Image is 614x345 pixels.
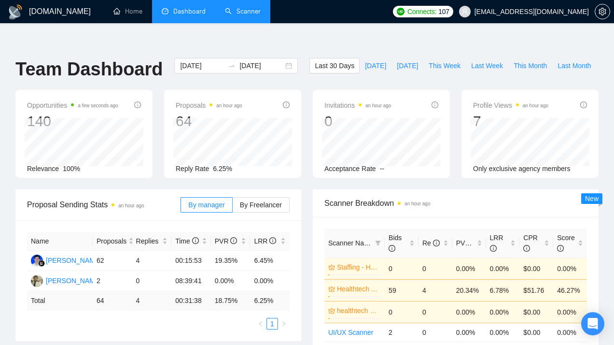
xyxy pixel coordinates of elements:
[38,260,45,267] img: gigradar-bm.png
[328,239,373,247] span: Scanner Name
[93,271,132,291] td: 2
[324,100,391,111] span: Invitations
[328,264,335,271] span: crown
[324,112,391,130] div: 0
[269,237,276,244] span: info-circle
[473,100,548,111] span: Profile Views
[391,58,423,73] button: [DATE]
[432,101,438,108] span: info-circle
[27,165,59,172] span: Relevance
[452,301,486,323] td: 0.00%
[380,165,384,172] span: --
[211,251,251,271] td: 19.35%
[490,245,497,252] span: info-circle
[134,101,141,108] span: info-circle
[328,307,335,314] span: crown
[171,251,211,271] td: 00:15:53
[8,4,23,20] img: logo
[278,318,290,330] li: Next Page
[27,112,118,130] div: 140
[490,234,503,252] span: LRR
[132,251,172,271] td: 4
[46,275,101,286] div: [PERSON_NAME]
[27,232,93,251] th: Name
[31,256,101,264] a: NM[PERSON_NAME]
[192,237,199,244] span: info-circle
[519,323,553,342] td: $0.00
[438,6,449,17] span: 107
[433,240,440,246] span: info-circle
[523,103,548,108] time: an hour ago
[581,312,604,335] div: Open Intercom Messenger
[585,195,599,202] span: New
[267,318,278,329] a: 1
[213,165,232,172] span: 6.25%
[337,305,379,316] a: healthtech - Optimized
[553,258,587,279] td: 0.00%
[471,60,503,71] span: Last Week
[132,232,172,251] th: Replies
[324,197,587,209] span: Scanner Breakdown
[523,234,538,252] span: CPR
[324,165,376,172] span: Acceptance Rate
[239,60,283,71] input: End date
[171,271,211,291] td: 08:39:41
[580,101,587,108] span: info-circle
[250,251,290,271] td: 6.45%
[176,100,242,111] span: Proposals
[365,103,391,108] time: an hour ago
[397,60,418,71] span: [DATE]
[385,258,419,279] td: 0
[595,8,610,15] a: setting
[215,237,237,245] span: PVR
[429,60,460,71] span: This Week
[373,236,383,250] span: filter
[136,236,161,246] span: Replies
[63,165,80,172] span: 100%
[15,58,163,81] h1: Team Dashboard
[407,6,436,17] span: Connects:
[419,323,452,342] td: 0
[255,318,266,330] button: left
[473,112,548,130] div: 7
[27,100,118,111] span: Opportunities
[175,237,198,245] span: Time
[240,201,282,209] span: By Freelancer
[162,8,168,14] span: dashboard
[211,271,251,291] td: 0.00%
[419,279,452,301] td: 4
[389,234,402,252] span: Bids
[228,62,236,70] span: to
[27,199,181,211] span: Proposal Sending Stats
[519,301,553,323] td: $0.00
[385,323,419,342] td: 2
[180,60,224,71] input: Start date
[389,245,395,252] span: info-circle
[486,258,520,279] td: 0.00%
[452,323,486,342] td: 0.00%
[250,291,290,310] td: 6.25 %
[472,240,478,246] span: info-circle
[27,291,93,310] td: Total
[250,271,290,291] td: 0.00%
[466,58,508,73] button: Last Week
[456,239,479,247] span: PVR
[558,60,591,71] span: Last Month
[557,245,564,252] span: info-circle
[93,251,132,271] td: 62
[375,240,381,246] span: filter
[519,279,553,301] td: $51.76
[31,255,43,267] img: NM
[553,279,587,301] td: 46.27%
[31,275,43,287] img: YD
[281,321,287,327] span: right
[553,323,587,342] td: 0.00%
[188,201,224,209] span: By manager
[93,291,132,310] td: 64
[278,318,290,330] button: right
[461,8,468,15] span: user
[173,7,206,15] span: Dashboard
[315,60,354,71] span: Last 30 Days
[254,237,276,245] span: LRR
